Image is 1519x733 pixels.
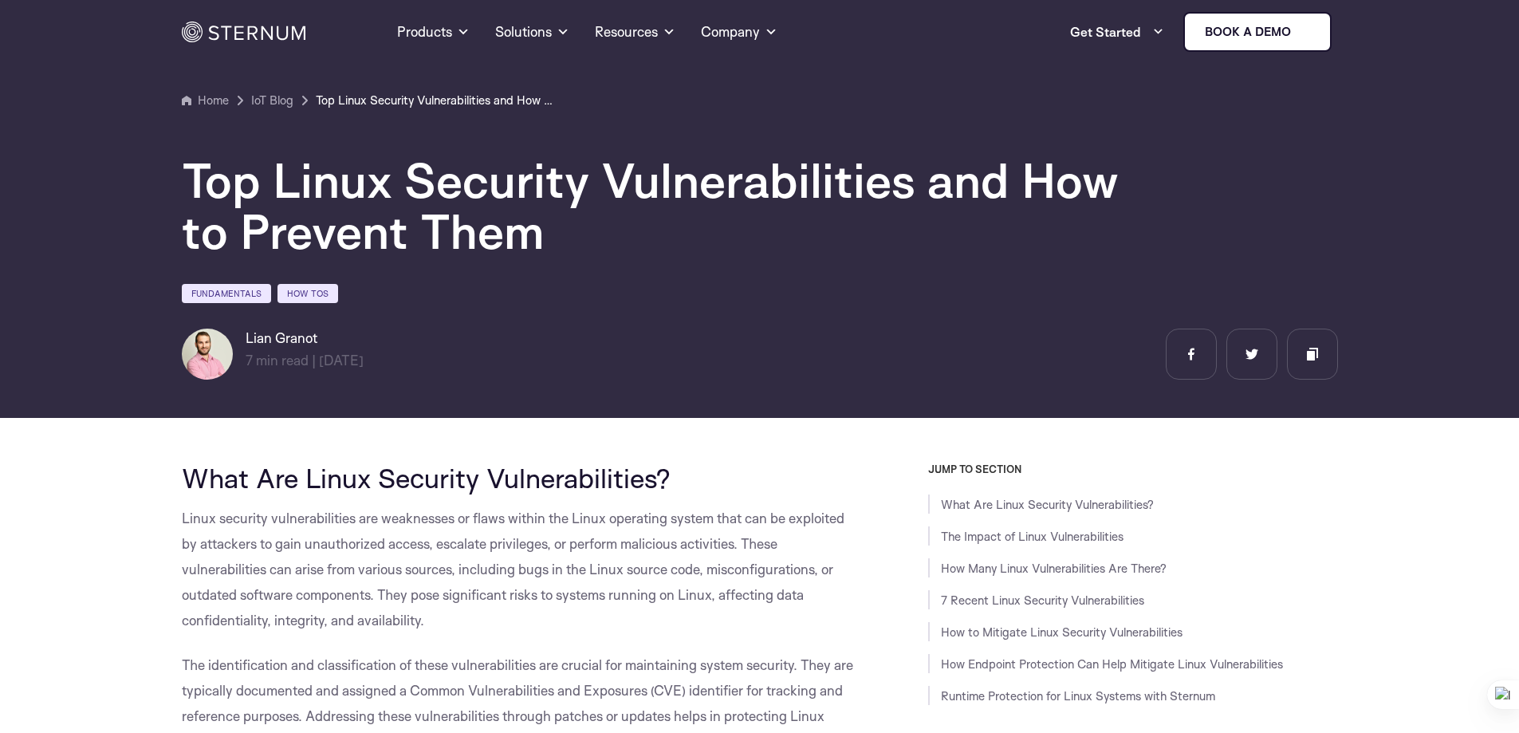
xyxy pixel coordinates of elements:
span: What Are Linux Security Vulnerabilities? [182,461,671,495]
span: Linux security vulnerabilities are weaknesses or flaws within the Linux operating system that can... [182,510,844,629]
a: Home [182,91,229,110]
a: Get Started [1070,16,1164,48]
a: Resources [595,3,675,61]
a: Runtime Protection for Linux Systems with Sternum [941,688,1215,703]
h6: Lian Granot [246,329,364,348]
a: Company [701,3,777,61]
h3: JUMP TO SECTION [928,463,1338,475]
a: Top Linux Security Vulnerabilities and How to Prevent Them [316,91,555,110]
img: Lian Granot [182,329,233,380]
a: The Impact of Linux Vulnerabilities [941,529,1124,544]
a: Products [397,3,470,61]
a: How Endpoint Protection Can Help Mitigate Linux Vulnerabilities [941,656,1283,672]
a: How Tos [277,284,338,303]
h1: Top Linux Security Vulnerabilities and How to Prevent Them [182,155,1139,257]
span: 7 [246,352,253,368]
img: sternum iot [1297,26,1310,38]
a: Book a demo [1183,12,1332,52]
a: How to Mitigate Linux Security Vulnerabilities [941,625,1183,640]
a: What Are Linux Security Vulnerabilities? [941,497,1154,512]
span: [DATE] [319,352,364,368]
a: How Many Linux Vulnerabilities Are There? [941,561,1167,576]
a: Fundamentals [182,284,271,303]
a: Solutions [495,3,569,61]
span: min read | [246,352,316,368]
a: 7 Recent Linux Security Vulnerabilities [941,593,1144,608]
a: IoT Blog [251,91,293,110]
